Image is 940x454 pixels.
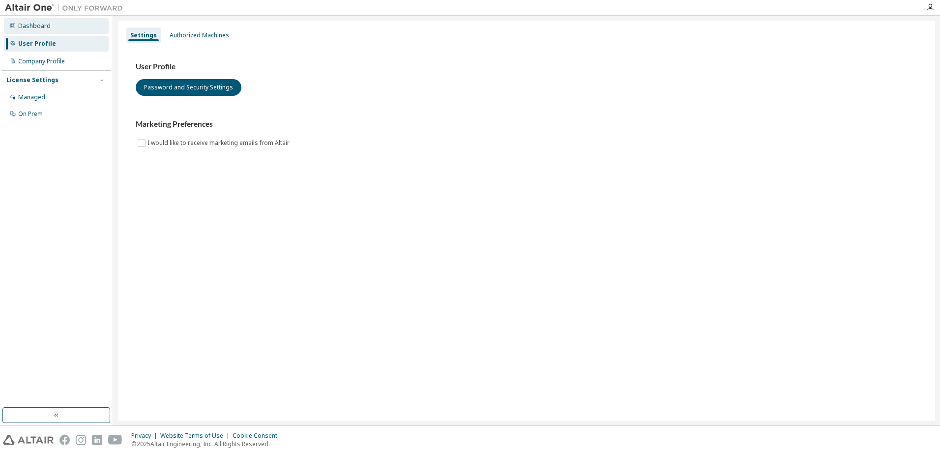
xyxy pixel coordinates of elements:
div: Settings [130,31,157,39]
img: facebook.svg [59,435,70,445]
div: Website Terms of Use [160,432,233,440]
div: User Profile [18,40,56,48]
img: altair_logo.svg [3,435,54,445]
div: On Prem [18,110,43,118]
div: Privacy [131,432,160,440]
img: linkedin.svg [92,435,102,445]
div: Authorized Machines [170,31,229,39]
img: Altair One [5,3,128,13]
div: License Settings [6,76,59,84]
h3: User Profile [136,62,917,72]
div: Dashboard [18,22,51,30]
div: Company Profile [18,57,65,65]
h3: Marketing Preferences [136,119,917,129]
img: youtube.svg [108,435,122,445]
label: I would like to receive marketing emails from Altair [147,137,292,149]
div: Managed [18,93,45,101]
p: © 2025 Altair Engineering, Inc. All Rights Reserved. [131,440,283,448]
div: Cookie Consent [233,432,283,440]
button: Password and Security Settings [136,79,241,96]
img: instagram.svg [76,435,86,445]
